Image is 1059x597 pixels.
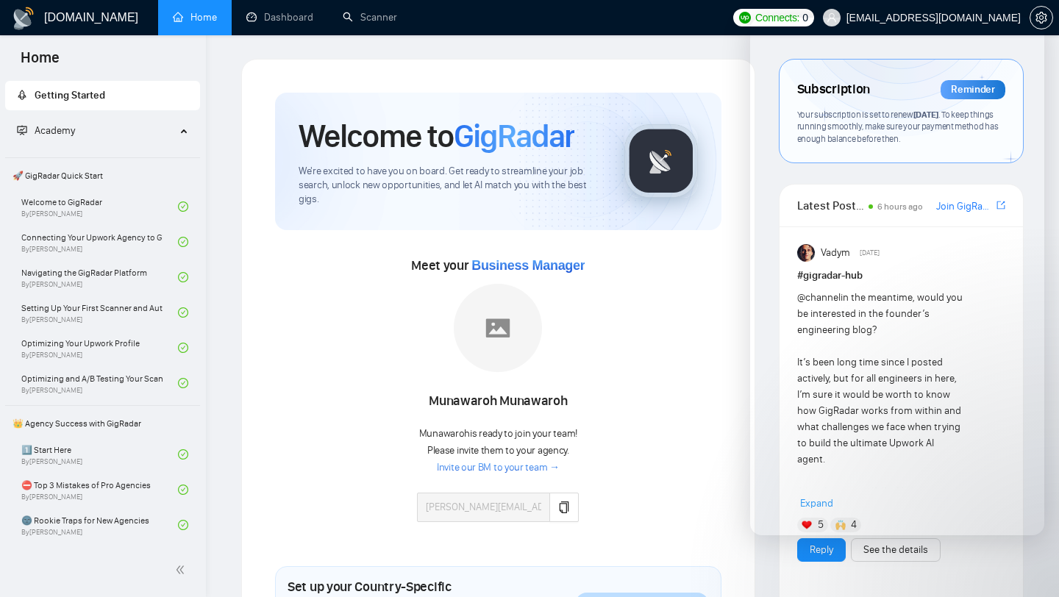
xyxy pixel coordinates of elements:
[755,10,799,26] span: Connects:
[21,438,178,471] a: 1️⃣ Start HereBy[PERSON_NAME]
[427,444,569,457] span: Please invite them to your agency.
[827,12,837,23] span: user
[750,18,1044,535] iframe: Intercom live chat
[1030,6,1053,29] button: setting
[21,367,178,399] a: Optimizing and A/B Testing Your Scanner for Better ResultsBy[PERSON_NAME]
[21,509,178,541] a: 🌚 Rookie Traps for New AgenciesBy[PERSON_NAME]
[21,473,178,506] a: ⛔ Top 3 Mistakes of Pro AgenciesBy[PERSON_NAME]
[437,461,560,475] a: Invite our BM to your team →
[802,10,808,26] span: 0
[851,538,941,562] button: See the details
[558,501,570,513] span: copy
[35,89,105,101] span: Getting Started
[12,7,35,30] img: logo
[454,284,542,372] img: placeholder.png
[624,124,698,198] img: gigradar-logo.png
[178,201,188,212] span: check-circle
[246,11,313,24] a: dashboardDashboard
[739,12,751,24] img: upwork-logo.png
[178,520,188,530] span: check-circle
[178,449,188,460] span: check-circle
[21,226,178,258] a: Connecting Your Upwork Agency to GigRadarBy[PERSON_NAME]
[1030,12,1053,24] a: setting
[178,307,188,318] span: check-circle
[17,90,27,100] span: rocket
[178,378,188,388] span: check-circle
[9,47,71,78] span: Home
[178,237,188,247] span: check-circle
[5,81,200,110] li: Getting Started
[1009,547,1044,582] iframe: Intercom live chat
[21,190,178,223] a: Welcome to GigRadarBy[PERSON_NAME]
[797,538,846,562] button: Reply
[1030,12,1052,24] span: setting
[810,542,833,558] a: Reply
[417,389,579,414] div: Munawaroh Munawaroh
[299,165,601,207] span: We're excited to have you on board. Get ready to streamline your job search, unlock new opportuni...
[175,562,190,577] span: double-left
[17,124,75,137] span: Academy
[17,125,27,135] span: fund-projection-screen
[21,296,178,329] a: Setting Up Your First Scanner and Auto-BidderBy[PERSON_NAME]
[419,427,577,440] span: Munawaroh is ready to join your team!
[178,272,188,282] span: check-circle
[21,332,178,364] a: Optimizing Your Upwork ProfileBy[PERSON_NAME]
[7,161,199,190] span: 🚀 GigRadar Quick Start
[863,542,928,558] a: See the details
[411,257,585,274] span: Meet your
[471,258,585,273] span: Business Manager
[178,485,188,495] span: check-circle
[299,116,574,156] h1: Welcome to
[7,409,199,438] span: 👑 Agency Success with GigRadar
[454,116,574,156] span: GigRadar
[173,11,217,24] a: homeHome
[35,124,75,137] span: Academy
[549,493,579,522] button: copy
[21,261,178,293] a: Navigating the GigRadar PlatformBy[PERSON_NAME]
[343,11,397,24] a: searchScanner
[178,343,188,353] span: check-circle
